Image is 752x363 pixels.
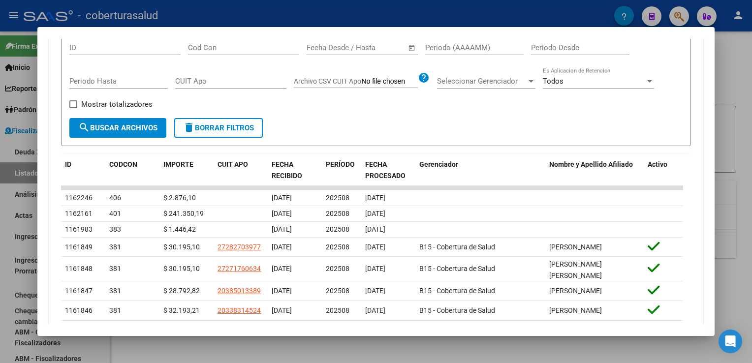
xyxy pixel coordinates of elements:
[326,194,349,202] span: 202508
[648,160,667,168] span: Activo
[326,265,349,272] span: 202508
[65,306,93,314] span: 1161846
[218,265,261,272] span: 27271760634
[105,154,140,186] datatable-header-cell: CODCON
[326,287,349,295] span: 202508
[109,194,121,202] span: 406
[549,160,633,168] span: Nombre y Apellido Afiliado
[272,306,292,314] span: [DATE]
[361,154,415,186] datatable-header-cell: FECHA PROCESADO
[78,123,157,132] span: Buscar Archivos
[65,287,93,295] span: 1161847
[183,121,195,133] mat-icon: delete
[268,154,322,186] datatable-header-cell: FECHA RECIBIDO
[61,154,105,186] datatable-header-cell: ID
[65,243,93,251] span: 1161849
[214,154,268,186] datatable-header-cell: CUIT APO
[163,243,200,251] span: $ 30.195,10
[65,194,93,202] span: 1162246
[69,118,166,138] button: Buscar Archivos
[418,72,430,84] mat-icon: help
[644,154,683,186] datatable-header-cell: Activo
[361,77,418,86] input: Archivo CSV CUIT Apo
[365,210,385,217] span: [DATE]
[163,265,200,272] span: $ 30.195,10
[109,225,121,233] span: 383
[272,225,292,233] span: [DATE]
[163,225,196,233] span: $ 1.446,42
[81,98,153,110] span: Mostrar totalizadores
[109,306,121,314] span: 381
[419,160,458,168] span: Gerenciador
[65,265,93,272] span: 1161848
[406,42,417,54] button: Open calendar
[65,210,93,217] span: 1162161
[365,225,385,233] span: [DATE]
[437,77,527,86] span: Seleccionar Gerenciador
[419,265,495,272] span: B15 - Cobertura de Salud
[419,287,495,295] span: B15 - Cobertura de Salud
[543,77,564,86] span: Todos
[549,306,602,314] span: [PERSON_NAME]
[163,210,204,217] span: $ 241.350,19
[549,243,602,251] span: [PERSON_NAME]
[163,160,193,168] span: IMPORTE
[163,194,196,202] span: $ 2.876,10
[326,306,349,314] span: 202508
[272,287,292,295] span: [DATE]
[415,154,545,186] datatable-header-cell: Gerenciador
[272,265,292,272] span: [DATE]
[365,287,385,295] span: [DATE]
[272,243,292,251] span: [DATE]
[65,225,93,233] span: 1161983
[365,243,385,251] span: [DATE]
[365,306,385,314] span: [DATE]
[545,154,644,186] datatable-header-cell: Nombre y Apellido Afiliado
[159,154,214,186] datatable-header-cell: IMPORTE
[419,306,495,314] span: B15 - Cobertura de Salud
[109,265,121,272] span: 381
[307,43,346,52] input: Fecha inicio
[218,160,248,168] span: CUIT APO
[272,160,302,180] span: FECHA RECIBIDO
[326,243,349,251] span: 202508
[365,265,385,272] span: [DATE]
[419,243,495,251] span: B15 - Cobertura de Salud
[322,154,361,186] datatable-header-cell: PERÍODO
[549,287,602,295] span: [PERSON_NAME]
[218,243,261,251] span: 27282703977
[183,123,254,132] span: Borrar Filtros
[719,330,742,353] div: Open Intercom Messenger
[326,225,349,233] span: 202508
[163,287,200,295] span: $ 28.792,82
[326,210,349,217] span: 202508
[549,260,602,279] span: [PERSON_NAME] [PERSON_NAME]
[365,160,406,180] span: FECHA PROCESADO
[294,77,361,85] span: Archivo CSV CUIT Apo
[326,160,355,168] span: PERÍODO
[109,210,121,217] span: 401
[272,194,292,202] span: [DATE]
[365,194,385,202] span: [DATE]
[109,287,121,295] span: 381
[163,306,200,314] span: $ 32.193,21
[109,243,121,251] span: 381
[78,121,90,133] mat-icon: search
[174,118,263,138] button: Borrar Filtros
[65,160,71,168] span: ID
[355,43,403,52] input: Fecha fin
[218,306,261,314] span: 20338314524
[272,210,292,217] span: [DATE]
[109,160,137,168] span: CODCON
[218,287,261,295] span: 20385013389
